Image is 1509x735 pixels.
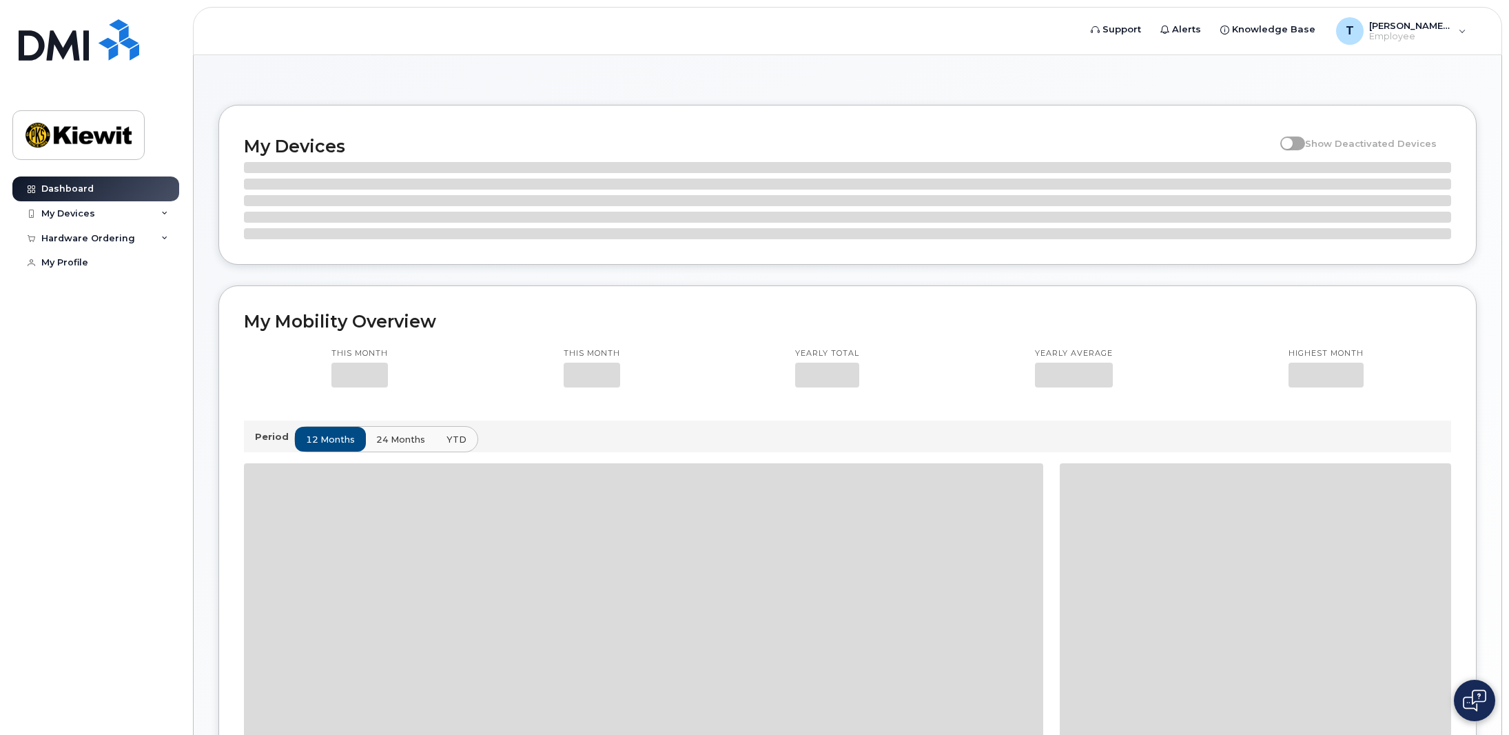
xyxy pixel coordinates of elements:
p: Yearly average [1035,348,1113,359]
img: Open chat [1463,689,1486,712]
span: Show Deactivated Devices [1305,138,1437,149]
p: This month [331,348,388,359]
p: Period [255,430,294,443]
p: Highest month [1289,348,1364,359]
input: Show Deactivated Devices [1280,130,1291,141]
h2: My Mobility Overview [244,311,1451,332]
span: 24 months [376,433,425,446]
p: This month [564,348,620,359]
span: YTD [446,433,466,446]
p: Yearly total [795,348,859,359]
h2: My Devices [244,136,1273,157]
